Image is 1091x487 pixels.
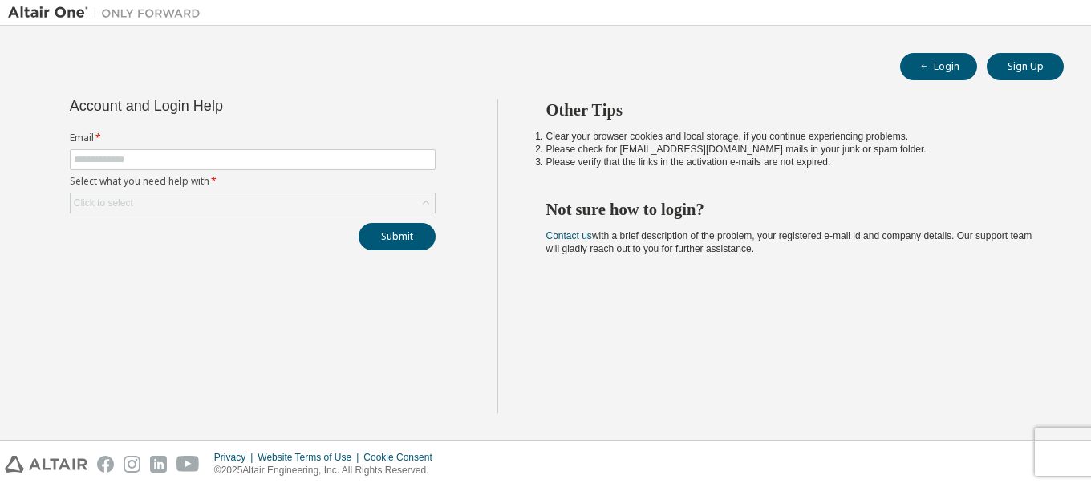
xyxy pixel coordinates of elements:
[900,53,977,80] button: Login
[70,175,436,188] label: Select what you need help with
[546,143,1036,156] li: Please check for [EMAIL_ADDRESS][DOMAIN_NAME] mails in your junk or spam folder.
[5,456,87,473] img: altair_logo.svg
[546,230,592,241] a: Contact us
[150,456,167,473] img: linkedin.svg
[176,456,200,473] img: youtube.svg
[97,456,114,473] img: facebook.svg
[546,230,1032,254] span: with a brief description of the problem, your registered e-mail id and company details. Our suppo...
[359,223,436,250] button: Submit
[214,451,258,464] div: Privacy
[8,5,209,21] img: Altair One
[258,451,363,464] div: Website Terms of Use
[71,193,435,213] div: Click to select
[546,199,1036,220] h2: Not sure how to login?
[214,464,442,477] p: © 2025 Altair Engineering, Inc. All Rights Reserved.
[70,132,436,144] label: Email
[70,99,363,112] div: Account and Login Help
[546,99,1036,120] h2: Other Tips
[546,130,1036,143] li: Clear your browser cookies and local storage, if you continue experiencing problems.
[987,53,1064,80] button: Sign Up
[74,197,133,209] div: Click to select
[546,156,1036,168] li: Please verify that the links in the activation e-mails are not expired.
[363,451,441,464] div: Cookie Consent
[124,456,140,473] img: instagram.svg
